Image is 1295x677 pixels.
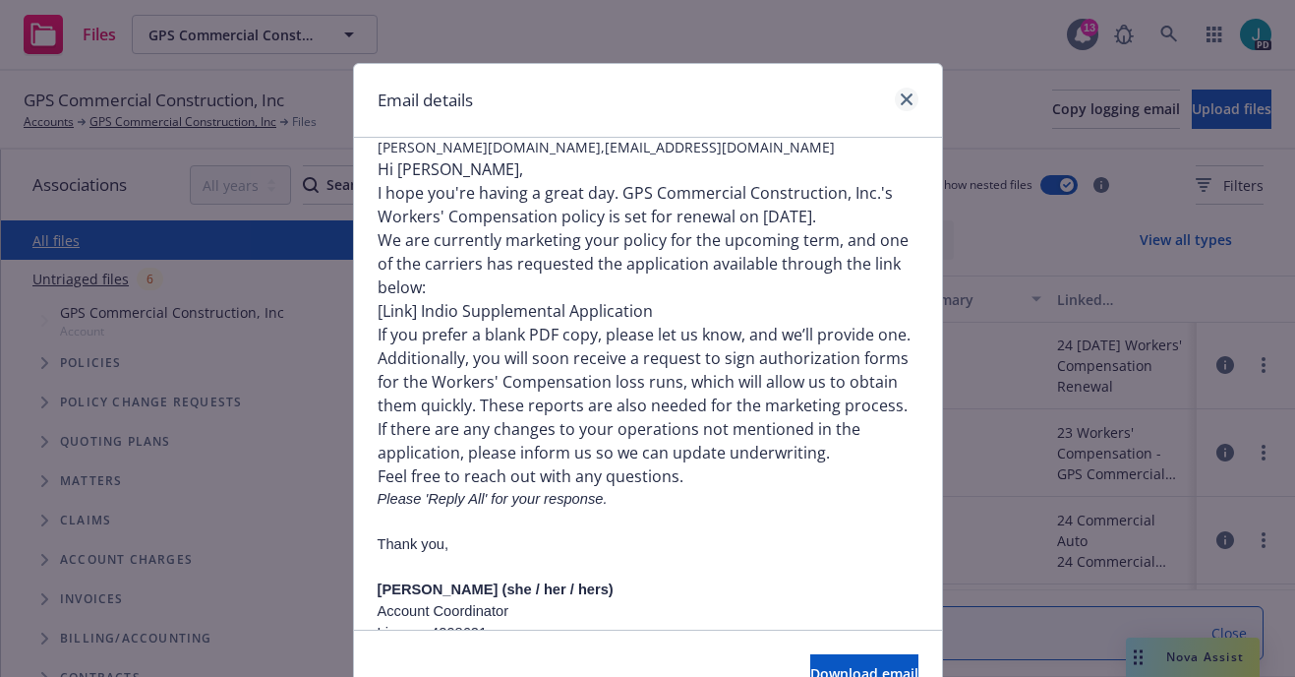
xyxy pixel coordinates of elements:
p: Hi [PERSON_NAME], [378,157,918,181]
a: [Link] Indio Supplemental Application [378,300,653,322]
a: close [895,88,918,111]
p: I hope you're having a great day. GPS Commercial Construction, Inc.'s Workers' Compensation polic... [378,181,918,228]
p: Thank you, [378,533,918,555]
p: Feel free to reach out with any questions. [378,464,918,488]
p: If there are any changes to your operations not mentioned in the application, please inform us so... [378,417,918,464]
h1: Email details [378,88,473,113]
p: [PERSON_NAME] (she / her / hers) [378,579,918,600]
p: If you prefer a blank PDF copy, please let us know, and we’ll provide one. Additionally, you will... [378,323,918,417]
i: Please 'Reply All' for your response. [378,491,608,507]
p: License 4298621 [378,622,918,644]
p: We are currently marketing your policy for the upcoming term, and one of the carriers has request... [378,228,918,299]
p: Account Coordinator [378,600,918,622]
